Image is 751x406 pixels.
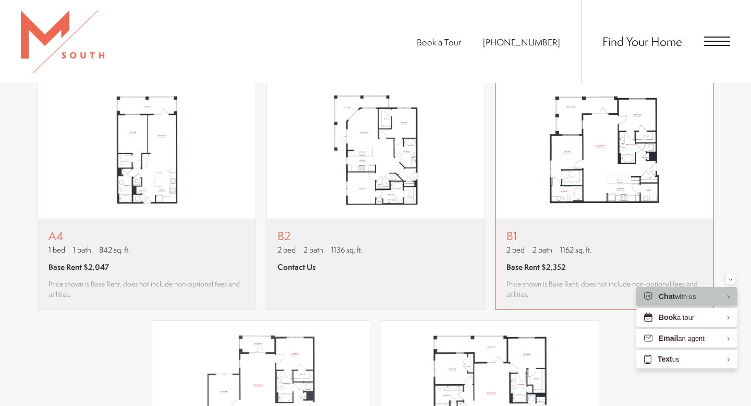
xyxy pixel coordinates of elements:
button: Open Menu [704,37,730,46]
span: 1136 sq. ft. [331,244,362,255]
img: MSouth [21,10,104,73]
span: Contact Us [277,261,316,272]
a: Book a Tour [417,36,461,48]
img: A4 - 1 bedroom floor plan layout with 1 bathroom and 842 square feet [38,82,256,219]
img: B1 - 2 bedroom floor plan layout with 2 bathrooms and 1162 square feet [496,82,713,219]
span: 2 bed [506,244,525,255]
p: B2 [277,229,362,242]
span: 2 bath [532,244,552,255]
img: B2 - 2 bedroom floor plan layout with 2 bathrooms and 1136 square feet [267,82,484,219]
span: 842 sq. ft. [99,244,130,255]
p: A4 [49,229,245,242]
span: 1 bed [49,244,65,255]
a: View floor plan B1 [495,81,714,310]
span: Price shown is Base Rent, does not include non-optional fees and utilities. [506,279,703,299]
a: Call Us at 813-570-8014 [483,36,560,48]
span: Base Rent $2,352 [506,261,566,272]
span: Base Rent $2,047 [49,261,109,272]
span: 2 bed [277,244,296,255]
span: 2 bath [304,244,323,255]
a: View floor plan A4 [38,81,256,310]
a: View floor plan B2 [267,81,485,310]
span: 1162 sq. ft. [560,244,591,255]
a: Find Your Home [602,33,682,50]
span: 1 bath [73,244,91,255]
p: B1 [506,229,703,242]
span: [PHONE_NUMBER] [483,36,560,48]
span: Price shown is Base Rent, does not include non-optional fees and utilities. [49,279,245,299]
